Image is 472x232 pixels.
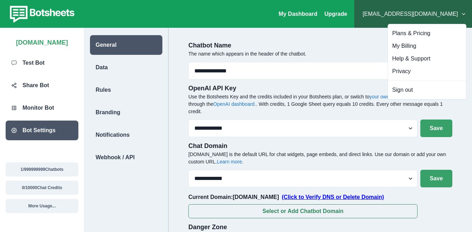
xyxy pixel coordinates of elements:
[217,159,242,165] a: Learn more
[96,86,111,94] p: Rules
[84,35,168,55] a: General
[84,103,168,122] a: Branding
[22,81,49,90] p: Share Bot
[6,162,78,176] button: 1/999999999Chatbots
[388,65,466,78] button: Privacy
[96,108,120,117] p: Branding
[96,41,117,49] p: General
[369,94,417,99] a: your own OpenAI Key
[188,204,418,218] button: Select or Add Chatbot Domain
[188,84,452,93] p: OpenAI API Key
[22,59,45,67] p: Test Bot
[16,35,68,47] p: [DOMAIN_NAME]
[22,126,56,135] p: Bot Settings
[22,104,54,112] p: Monitor Bot
[96,153,135,162] p: Webhook / API
[84,58,168,77] a: Data
[6,199,78,213] button: More Usage...
[360,7,466,21] button: [EMAIL_ADDRESS][DOMAIN_NAME]
[324,11,347,17] a: Upgrade
[388,52,466,65] button: Help & Support
[188,193,418,201] p: Current Domain: [DOMAIN_NAME]
[6,4,77,24] img: botsheets-logo.png
[188,50,452,58] p: The name which appears in the header of the chatbot.
[188,151,452,166] p: [DOMAIN_NAME] is the default URL for chat widgets, page embeds, and direct links. Use our domain ...
[96,131,130,139] p: Notifications
[388,40,466,52] button: My Billing
[188,41,452,50] p: Chatbot Name
[96,63,108,72] p: Data
[279,11,317,17] a: My Dashboard
[213,101,256,107] a: OpenAI dashboard.
[84,148,168,167] a: Webhook / API
[282,194,384,200] span: (Click to Verify DNS or Delete Domain)
[420,120,452,137] button: Save
[188,223,452,232] p: Danger Zone
[388,84,466,96] button: Sign out
[188,93,452,115] p: Use the Botsheets Key and the credits included in your Botsheets plan, or switch to and track usa...
[388,27,466,40] button: Plans & Pricing
[188,141,452,151] p: Chat Domain
[84,125,168,145] a: Notifications
[420,170,452,187] button: Save
[6,181,78,195] button: 0/10000Chat Credits
[84,80,168,100] a: Rules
